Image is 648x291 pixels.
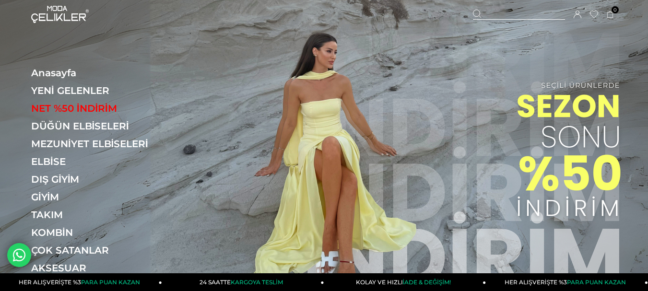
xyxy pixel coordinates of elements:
[31,262,163,274] a: AKSESUAR
[31,138,163,150] a: MEZUNİYET ELBİSELERİ
[31,156,163,167] a: ELBİSE
[612,6,619,13] span: 0
[31,174,163,185] a: DIŞ GİYİM
[31,6,89,23] img: logo
[31,67,163,79] a: Anasayfa
[567,279,626,286] span: PARA PUAN KAZAN
[31,191,163,203] a: GİYİM
[403,279,451,286] span: İADE & DEĞİŞİM!
[324,273,486,291] a: KOLAY VE HIZLIİADE & DEĞİŞİM!
[162,273,324,291] a: 24 SAATTEKARGOYA TESLİM
[607,11,614,18] a: 0
[31,209,163,221] a: TAKIM
[31,227,163,238] a: KOMBİN
[81,279,140,286] span: PARA PUAN KAZAN
[31,103,163,114] a: NET %50 İNDİRİM
[31,244,163,256] a: ÇOK SATANLAR
[31,120,163,132] a: DÜĞÜN ELBİSELERİ
[231,279,283,286] span: KARGOYA TESLİM
[31,85,163,96] a: YENİ GELENLER
[486,273,648,291] a: HER ALIŞVERİŞTE %3PARA PUAN KAZAN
